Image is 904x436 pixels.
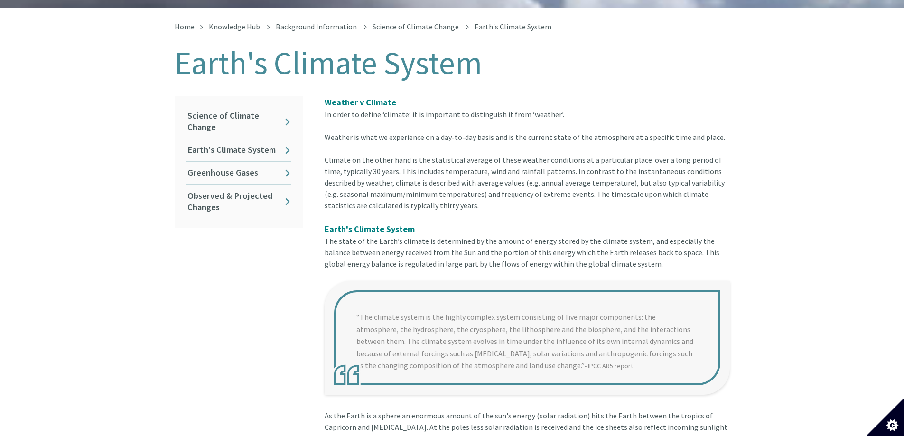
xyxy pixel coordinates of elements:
[475,22,551,31] span: Earth's Climate System
[175,46,730,81] h1: Earth's Climate System
[325,97,396,108] span: Weather v Climate
[175,22,195,31] a: Home
[186,162,291,184] a: Greenhouse Gases
[276,22,357,31] a: Background Information
[325,235,730,281] div: The state of the Earth’s climate is determined by the amount of energy stored by the climate syst...
[373,22,459,31] a: Science of Climate Change
[209,22,260,31] a: Knowledge Hub
[186,185,291,218] a: Observed & Projected Changes
[325,96,730,143] div: In order to define ‘climate’ it is important to distinguish it from ‘weather’. Weather is what we...
[186,105,291,139] a: Science of Climate Change
[866,398,904,436] button: Set cookie preferences
[186,139,291,161] a: Earth's Climate System
[325,223,415,234] strong: Earth's Climate System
